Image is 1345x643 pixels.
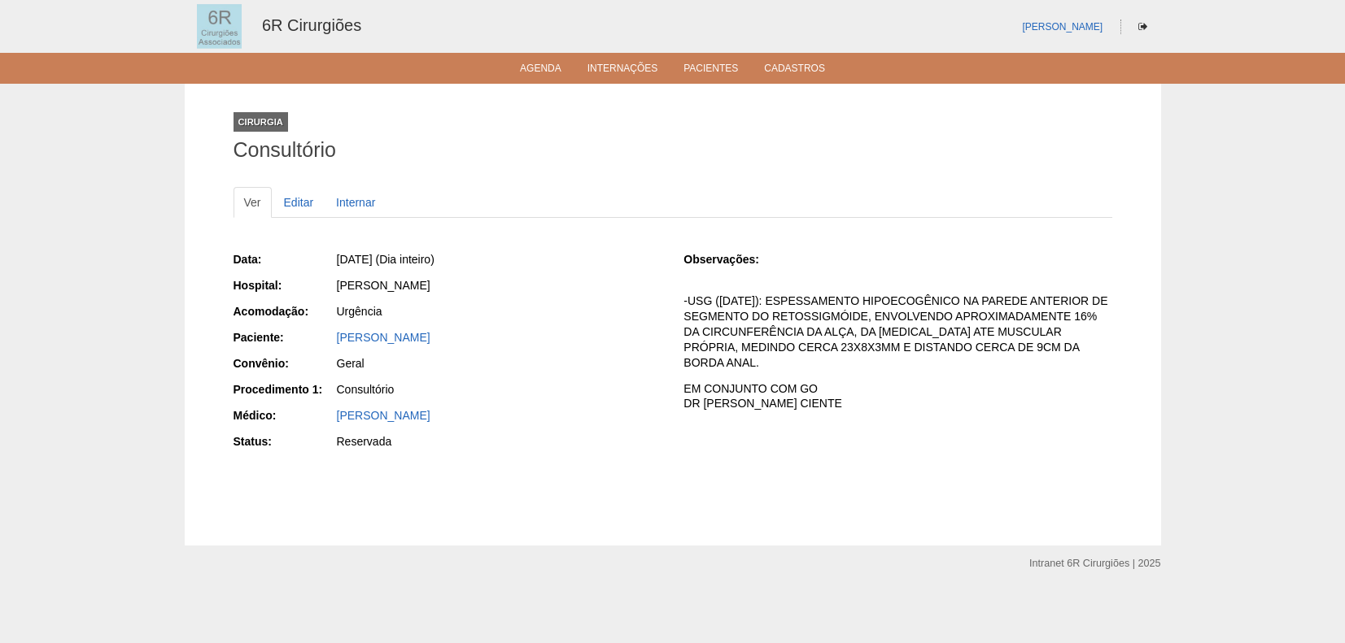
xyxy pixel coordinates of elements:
[683,63,738,79] a: Pacientes
[273,187,325,218] a: Editar
[337,381,662,398] div: Consultório
[234,251,335,267] div: Data:
[1029,555,1160,571] div: Intranet 6R Cirurgiões | 2025
[683,293,1111,370] p: -USG ([DATE]): ESPESSAMENTO HIPOECOGÊNICO NA PAREDE ANTERIOR DE SEGMENTO DO RETOSSIGMÓIDE, ENVOLV...
[683,251,785,267] div: Observações:
[337,277,662,293] div: [PERSON_NAME]
[234,187,272,218] a: Ver
[337,253,435,266] span: [DATE] (Dia inteiro)
[262,16,361,34] a: 6R Cirurgiões
[337,331,430,344] a: [PERSON_NAME]
[337,409,430,422] a: [PERSON_NAME]
[683,381,1111,412] p: EM CONJUNTO COM GO DR [PERSON_NAME] CIENTE
[325,187,386,218] a: Internar
[234,407,335,424] div: Médico:
[337,303,662,319] div: Urgência
[337,355,662,371] div: Geral
[234,355,335,371] div: Convênio:
[234,140,1112,160] h1: Consultório
[234,112,288,132] div: Cirurgia
[1022,21,1103,33] a: [PERSON_NAME]
[587,63,658,79] a: Internações
[234,329,335,345] div: Paciente:
[234,303,335,319] div: Acomodação:
[234,277,335,293] div: Hospital:
[1138,22,1147,32] i: Sair
[234,433,335,450] div: Status:
[337,433,662,450] div: Reservada
[520,63,561,79] a: Agenda
[764,63,825,79] a: Cadastros
[234,381,335,398] div: Procedimento 1:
